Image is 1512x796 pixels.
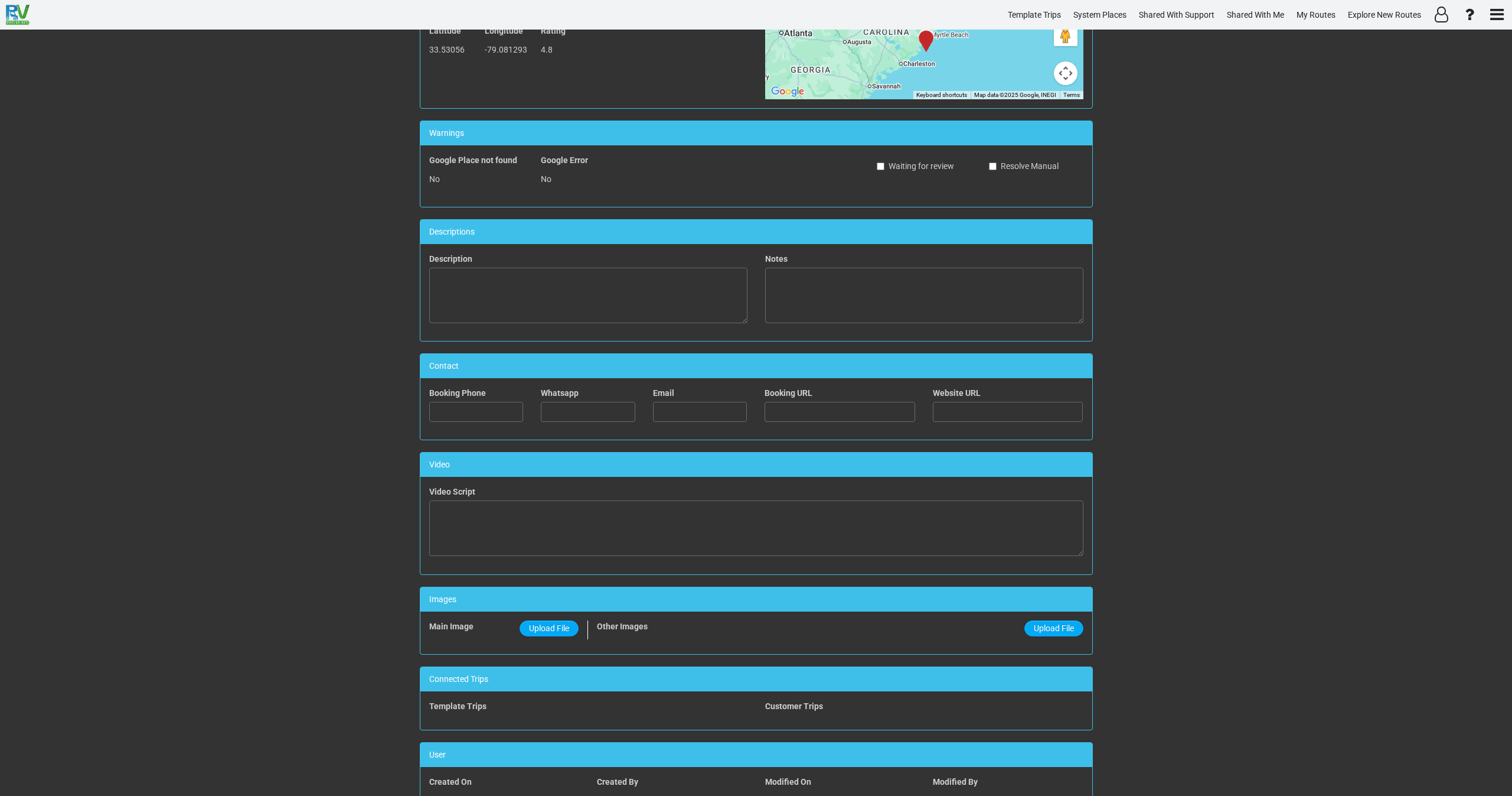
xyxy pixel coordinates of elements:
label: Created By [597,776,638,788]
input: Waiting for review [877,163,884,170]
label: Modified By [933,776,978,788]
a: Shared With Me [1222,4,1289,27]
a: My Routes [1291,4,1341,27]
label: Template Trips [429,700,486,712]
div: Video [420,453,1092,477]
label: Video Script [429,486,475,498]
span: Explore New Routes [1348,10,1421,20]
span: No [541,174,551,184]
span: Shared With Me [1227,10,1284,20]
img: RvPlanetLogo.png [6,5,30,25]
span: My Routes [1297,10,1335,20]
label: Created On [429,776,472,788]
label: Notes [765,253,788,265]
a: System Places [1068,4,1132,27]
label: Rating [541,25,566,37]
label: Main Image [429,620,473,632]
input: Resolve Manual [989,163,997,170]
a: Terms (opens in new tab) [1063,92,1080,98]
a: Template Trips [1002,4,1066,27]
div: Contact [420,354,1092,378]
a: Open this area in Google Maps (opens a new window) [768,84,807,99]
span: System Places [1073,10,1126,20]
div: Descriptions [420,220,1092,244]
div: Connected Trips [420,667,1092,691]
label: Google Place not found [429,154,517,166]
label: Website URL [933,387,981,399]
a: Explore New Routes [1343,4,1426,27]
div: User [420,743,1092,767]
label: Latitude [429,25,461,37]
label: Email [653,387,674,399]
label: Booking Phone [429,387,486,399]
label: Modified On [765,776,811,788]
label: Customer Trips [765,700,823,712]
button: Keyboard shortcuts [916,91,967,99]
label: Waiting for review [877,160,954,172]
button: Drag Pegman onto the map to open Street View [1054,22,1077,46]
label: Longitude [485,25,523,37]
span: 33.53056 [429,45,465,54]
label: Description [429,253,472,265]
button: Map camera controls [1054,61,1077,85]
img: Google [768,84,807,99]
span: Upload File [1034,623,1074,633]
label: Booking URL [765,387,812,399]
a: Shared With Support [1134,4,1220,27]
div: Images [420,587,1092,612]
span: -79.081293 [485,45,527,54]
label: Resolve Manual [989,160,1059,172]
span: No [429,174,440,184]
span: Upload File [529,623,569,633]
label: Google Error [541,154,588,166]
span: 4.8 [541,45,553,54]
span: Template Trips [1008,10,1061,20]
span: Map data ©2025 Google, INEGI [974,92,1056,98]
div: Warnings [420,121,1092,145]
span: Shared With Support [1139,10,1214,20]
label: Whatsapp [541,387,579,399]
label: Other Images [597,620,648,632]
